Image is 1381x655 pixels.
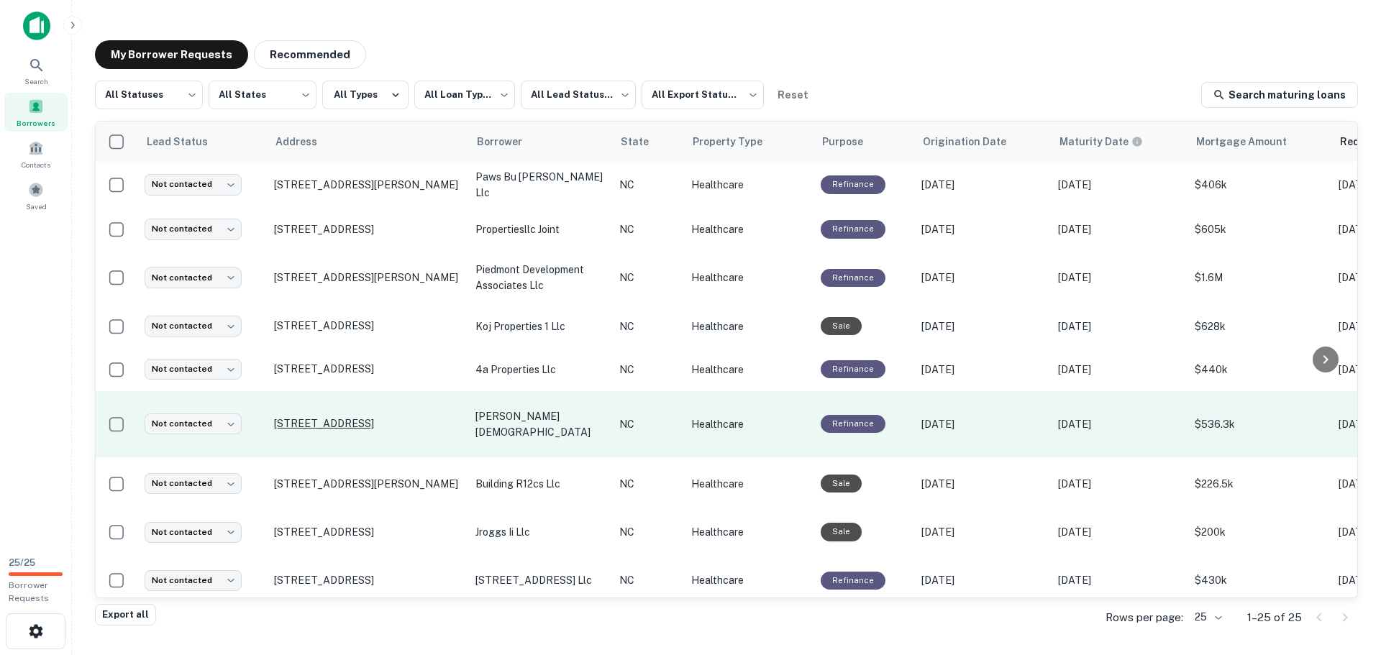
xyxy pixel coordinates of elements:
[475,319,605,334] p: koj properties 1 llc
[274,319,461,332] p: [STREET_ADDRESS]
[691,524,806,540] p: Healthcare
[921,177,1044,193] p: [DATE]
[4,51,68,90] a: Search
[274,477,461,490] p: [STREET_ADDRESS][PERSON_NAME]
[1058,270,1180,285] p: [DATE]
[254,40,366,69] button: Recommended
[921,319,1044,334] p: [DATE]
[475,572,605,588] p: [STREET_ADDRESS] llc
[9,557,35,568] span: 25 / 25
[26,201,47,212] span: Saved
[274,178,461,191] p: [STREET_ADDRESS][PERSON_NAME]
[477,133,541,150] span: Borrower
[1195,319,1324,334] p: $628k
[821,360,885,378] div: This loan purpose was for refinancing
[4,134,68,173] a: Contacts
[619,270,677,285] p: NC
[1195,524,1324,540] p: $200k
[921,362,1044,377] p: [DATE]
[475,476,605,492] p: building r12cs llc
[914,122,1051,162] th: Origination Date
[921,572,1044,588] p: [DATE]
[145,473,242,494] div: Not contacted
[1247,609,1302,626] p: 1–25 of 25
[95,604,156,626] button: Export all
[1058,524,1180,540] p: [DATE]
[1309,540,1381,609] iframe: Chat Widget
[145,359,242,380] div: Not contacted
[1195,572,1324,588] p: $430k
[145,570,242,591] div: Not contacted
[521,76,636,114] div: All Lead Statuses
[1058,319,1180,334] p: [DATE]
[4,176,68,215] a: Saved
[145,316,242,336] div: Not contacted
[921,270,1044,285] p: [DATE]
[274,223,461,236] p: [STREET_ADDRESS]
[822,133,882,150] span: Purpose
[1058,221,1180,237] p: [DATE]
[209,76,316,114] div: All States
[475,221,605,237] p: propertiesllc joint
[821,269,885,287] div: This loan purpose was for refinancing
[821,475,862,493] div: Sale
[1059,134,1143,150] div: Maturity dates displayed may be estimated. Please contact the lender for the most accurate maturi...
[619,221,677,237] p: NC
[1059,134,1162,150] span: Maturity dates displayed may be estimated. Please contact the lender for the most accurate maturi...
[274,271,461,284] p: [STREET_ADDRESS][PERSON_NAME]
[274,574,461,587] p: [STREET_ADDRESS]
[691,221,806,237] p: Healthcare
[17,117,55,129] span: Borrowers
[821,175,885,193] div: This loan purpose was for refinancing
[691,319,806,334] p: Healthcare
[691,416,806,432] p: Healthcare
[145,219,242,239] div: Not contacted
[4,93,68,132] a: Borrowers
[619,572,677,588] p: NC
[1051,122,1188,162] th: Maturity dates displayed may be estimated. Please contact the lender for the most accurate maturi...
[1058,476,1180,492] p: [DATE]
[1195,416,1324,432] p: $536.3k
[24,75,48,87] span: Search
[612,122,684,162] th: State
[684,122,813,162] th: Property Type
[475,362,605,377] p: 4a properties llc
[621,133,667,150] span: State
[145,522,242,543] div: Not contacted
[921,416,1044,432] p: [DATE]
[1195,476,1324,492] p: $226.5k
[921,524,1044,540] p: [DATE]
[1106,609,1183,626] p: Rows per page:
[691,177,806,193] p: Healthcare
[1195,177,1324,193] p: $406k
[274,362,461,375] p: [STREET_ADDRESS]
[95,76,203,114] div: All Statuses
[1195,270,1324,285] p: $1.6M
[821,415,885,433] div: This loan purpose was for refinancing
[619,362,677,377] p: NC
[821,317,862,335] div: Sale
[475,524,605,540] p: jroggs ii llc
[921,221,1044,237] p: [DATE]
[1058,177,1180,193] p: [DATE]
[1201,82,1358,108] a: Search maturing loans
[1058,362,1180,377] p: [DATE]
[137,122,267,162] th: Lead Status
[9,580,49,603] span: Borrower Requests
[146,133,227,150] span: Lead Status
[770,81,816,109] button: Reset
[1188,122,1331,162] th: Mortgage Amount
[475,169,605,201] p: paws bu [PERSON_NAME] llc
[821,523,862,541] div: Sale
[1189,607,1224,628] div: 25
[1058,572,1180,588] p: [DATE]
[275,133,336,150] span: Address
[813,122,914,162] th: Purpose
[619,416,677,432] p: NC
[1058,416,1180,432] p: [DATE]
